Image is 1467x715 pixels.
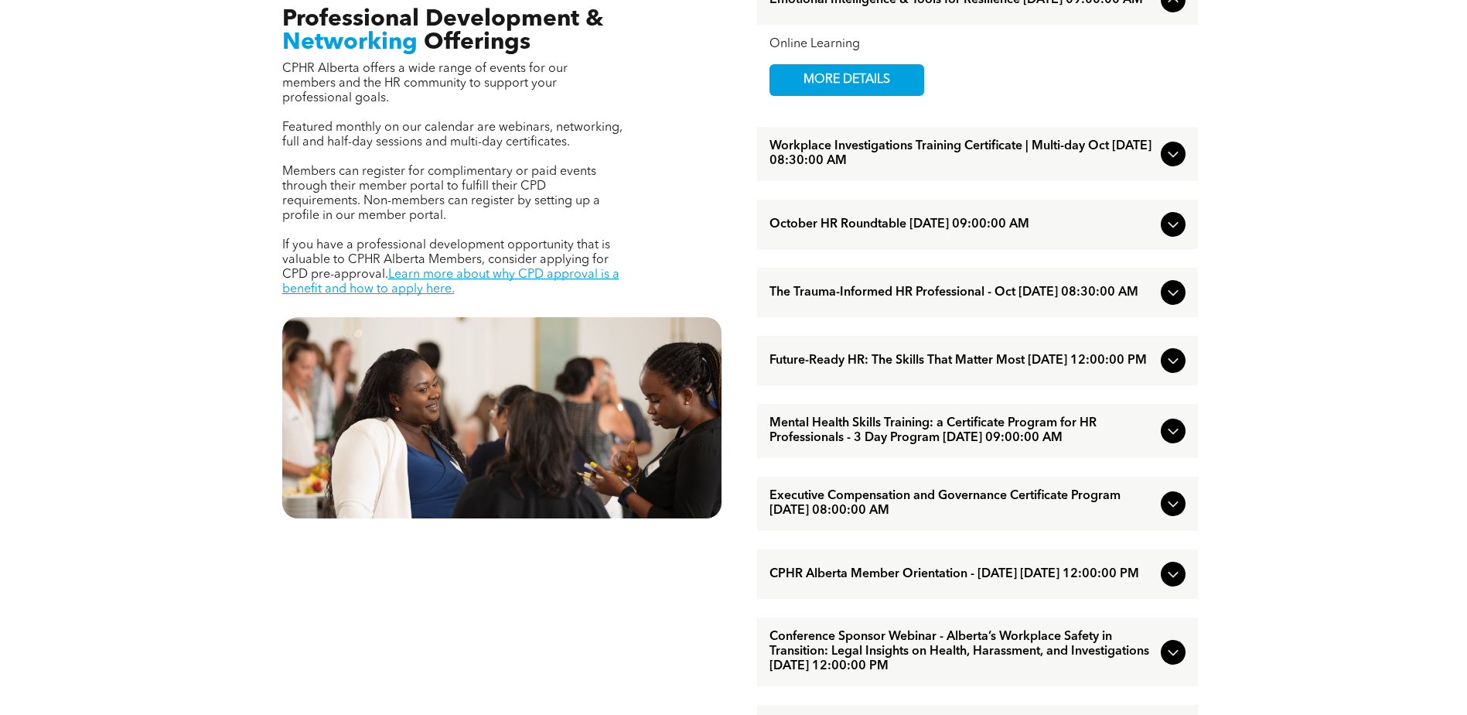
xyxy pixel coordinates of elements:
[282,31,418,54] span: Networking
[769,139,1155,169] span: Workplace Investigations Training Certificate | Multi-day Oct [DATE] 08:30:00 AM
[282,166,600,222] span: Members can register for complimentary or paid events through their member portal to fulfill thei...
[282,63,568,104] span: CPHR Alberta offers a wide range of events for our members and the HR community to support your p...
[769,416,1155,446] span: Mental Health Skills Training: a Certificate Program for HR Professionals - 3 Day Program [DATE] ...
[282,239,610,281] span: If you have a professional development opportunity that is valuable to CPHR Alberta Members, cons...
[769,217,1155,232] span: October HR Roundtable [DATE] 09:00:00 AM
[282,8,603,31] span: Professional Development &
[282,269,619,296] a: Learn more about why CPD approval is a benefit and how to apply here.
[786,65,908,95] span: MORE DETAILS
[282,121,623,149] span: Featured monthly on our calendar are webinars, networking, full and half-day sessions and multi-d...
[769,630,1155,674] span: Conference Sponsor Webinar - Alberta’s Workplace Safety in Transition: Legal Insights on Health, ...
[769,64,924,96] a: MORE DETAILS
[769,489,1155,518] span: Executive Compensation and Governance Certificate Program [DATE] 08:00:00 AM
[769,354,1155,368] span: Future-Ready HR: The Skills That Matter Most [DATE] 12:00:00 PM
[769,286,1155,300] span: The Trauma-Informed HR Professional - Oct [DATE] 08:30:00 AM
[769,37,1186,52] div: Online Learning
[424,31,531,54] span: Offerings
[769,567,1155,582] span: CPHR Alberta Member Orientation - [DATE] [DATE] 12:00:00 PM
